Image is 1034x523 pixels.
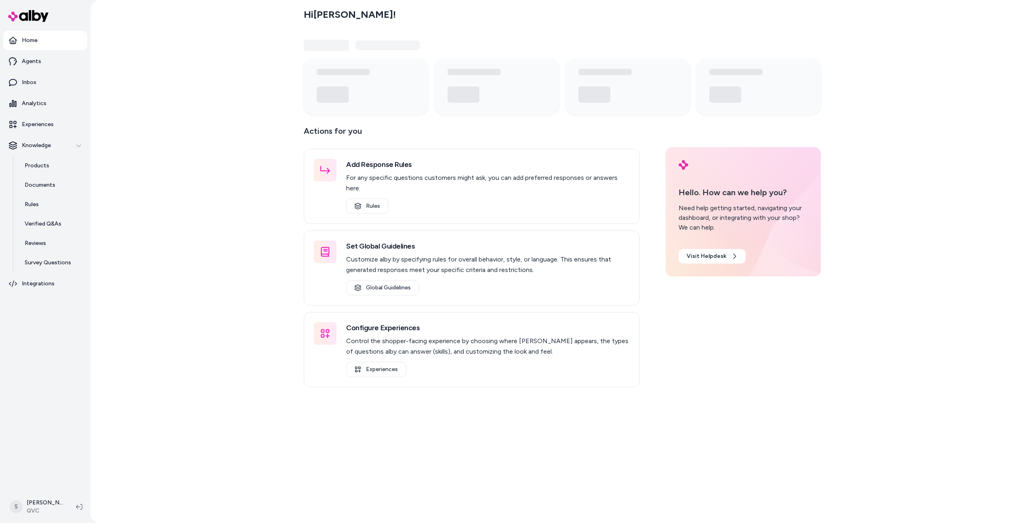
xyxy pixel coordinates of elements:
a: Survey Questions [17,253,87,272]
p: Analytics [22,99,46,108]
a: Agents [3,52,87,71]
a: Documents [17,175,87,195]
div: Need help getting started, navigating your dashboard, or integrating with your shop? We can help. [679,203,808,232]
a: Experiences [346,362,406,377]
a: Products [17,156,87,175]
a: Reviews [17,234,87,253]
p: Documents [25,181,55,189]
h3: Configure Experiences [346,322,630,333]
img: alby Logo [8,10,48,22]
img: alby Logo [679,160,688,170]
p: Inbox [22,78,36,86]
p: Reviews [25,239,46,247]
p: [PERSON_NAME] [27,499,63,507]
p: Products [25,162,49,170]
p: Survey Questions [25,259,71,267]
a: Inbox [3,73,87,92]
a: Verified Q&As [17,214,87,234]
button: Knowledge [3,136,87,155]
span: QVC [27,507,63,515]
p: Rules [25,200,39,209]
p: Control the shopper-facing experience by choosing where [PERSON_NAME] appears, the types of quest... [346,336,630,357]
p: Agents [22,57,41,65]
span: S [10,500,23,513]
a: Home [3,31,87,50]
a: Rules [17,195,87,214]
h3: Add Response Rules [346,159,630,170]
a: Global Guidelines [346,280,419,295]
a: Integrations [3,274,87,293]
p: Experiences [22,120,54,129]
p: Integrations [22,280,55,288]
button: S[PERSON_NAME]QVC [5,494,69,520]
h3: Set Global Guidelines [346,240,630,252]
a: Rules [346,198,389,214]
p: Customize alby by specifying rules for overall behavior, style, or language. This ensures that ge... [346,254,630,275]
p: Hello. How can we help you? [679,186,808,198]
p: Verified Q&As [25,220,61,228]
p: Actions for you [304,124,640,144]
h2: Hi [PERSON_NAME] ! [304,8,396,21]
a: Visit Helpdesk [679,249,746,264]
a: Experiences [3,115,87,134]
a: Analytics [3,94,87,113]
p: Knowledge [22,141,51,150]
p: Home [22,36,38,44]
p: For any specific questions customers might ask, you can add preferred responses or answers here. [346,173,630,194]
